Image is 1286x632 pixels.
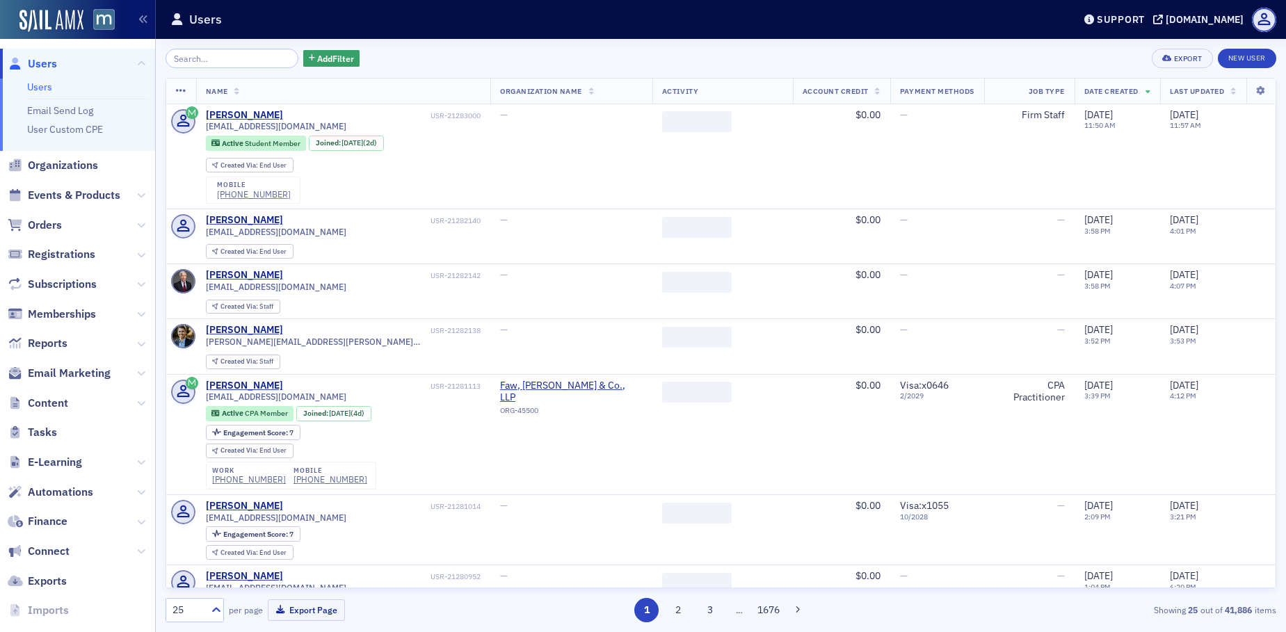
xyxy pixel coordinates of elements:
span: — [900,268,908,281]
a: [PERSON_NAME] [206,500,283,512]
div: Engagement Score: 7 [206,526,300,542]
span: [DATE] [329,408,351,418]
span: [DATE] [1084,268,1113,281]
span: — [900,213,908,226]
button: [DOMAIN_NAME] [1153,15,1248,24]
div: [PHONE_NUMBER] [217,189,291,200]
div: (2d) [341,138,377,147]
div: USR-21282138 [285,326,481,335]
button: 3 [698,598,722,622]
time: 3:58 PM [1084,281,1111,291]
a: User Custom CPE [27,123,103,136]
span: [DATE] [1084,323,1113,336]
div: [PHONE_NUMBER] [294,474,367,485]
span: $0.00 [855,323,881,336]
span: Created Via : [220,247,259,256]
div: End User [220,549,287,557]
h1: Users [189,11,222,28]
time: 6:20 PM [1170,582,1196,592]
div: mobile [294,467,367,475]
a: Events & Products [8,188,120,203]
span: ‌ [662,573,732,594]
div: USR-21280952 [285,572,481,581]
span: — [900,569,908,582]
span: Created Via : [220,548,259,557]
a: [PERSON_NAME] [206,570,283,583]
span: [DATE] [1084,213,1113,226]
span: $0.00 [855,108,881,121]
a: Memberships [8,307,96,322]
span: — [1057,213,1065,226]
time: 1:04 PM [1084,582,1111,592]
time: 4:07 PM [1170,281,1196,291]
span: — [500,213,508,226]
time: 3:58 PM [1084,226,1111,236]
div: CPA Practitioner [994,380,1065,404]
span: — [500,268,508,281]
label: per page [229,603,263,616]
span: Last Updated [1170,86,1224,96]
a: Faw, [PERSON_NAME] & Co., LLP [500,380,643,404]
a: [PERSON_NAME] [206,380,283,392]
a: Finance [8,514,67,529]
span: Organization Name [500,86,582,96]
span: Visa : x1055 [900,499,949,512]
a: Subscriptions [8,277,97,292]
span: [DATE] [341,138,363,147]
span: — [1057,499,1065,512]
div: USR-21281014 [285,502,481,511]
time: 11:57 AM [1170,120,1201,130]
strong: 41,886 [1223,603,1255,616]
span: $0.00 [855,569,881,582]
span: $0.00 [855,213,881,226]
span: [EMAIL_ADDRESS][DOMAIN_NAME] [206,391,346,402]
a: E-Learning [8,455,82,470]
span: Organizations [28,158,98,173]
div: USR-21282142 [285,271,481,280]
a: Content [8,396,68,411]
a: [PHONE_NUMBER] [212,474,286,485]
button: Export [1152,49,1212,68]
span: Tasks [28,425,57,440]
a: [PERSON_NAME] [206,269,283,282]
div: Firm Staff [994,109,1065,122]
div: Created Via: End User [206,545,294,560]
span: Student Member [245,138,300,148]
div: [PERSON_NAME] [206,109,283,122]
span: Created Via : [220,357,259,366]
button: 2 [666,598,691,622]
span: [DATE] [1170,108,1198,121]
div: [DOMAIN_NAME] [1166,13,1244,26]
span: Email Marketing [28,366,111,381]
div: 7 [223,429,294,437]
span: [PERSON_NAME][EMAIL_ADDRESS][PERSON_NAME][DOMAIN_NAME] [206,337,481,347]
div: End User [220,162,287,170]
span: Created Via : [220,302,259,311]
div: Staff [220,303,273,311]
span: Faw, Casson & Co., LLP [500,380,643,404]
div: Active: Active: Student Member [206,136,307,151]
button: Export Page [268,599,345,621]
span: Created Via : [220,446,259,455]
strong: 25 [1186,603,1200,616]
div: End User [220,248,287,256]
span: [EMAIL_ADDRESS][DOMAIN_NAME] [206,282,346,292]
span: [DATE] [1084,569,1113,582]
span: Joined : [303,409,330,418]
div: Created Via: End User [206,158,294,172]
span: [DATE] [1170,323,1198,336]
span: — [500,569,508,582]
time: 4:01 PM [1170,226,1196,236]
span: Activity [662,86,698,96]
span: E-Learning [28,455,82,470]
span: ‌ [662,217,732,238]
span: Created Via : [220,161,259,170]
span: Orders [28,218,62,233]
span: — [900,108,908,121]
span: [DATE] [1170,569,1198,582]
span: Active [222,138,245,148]
img: SailAMX [19,10,83,32]
span: 2 / 2029 [900,391,974,400]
